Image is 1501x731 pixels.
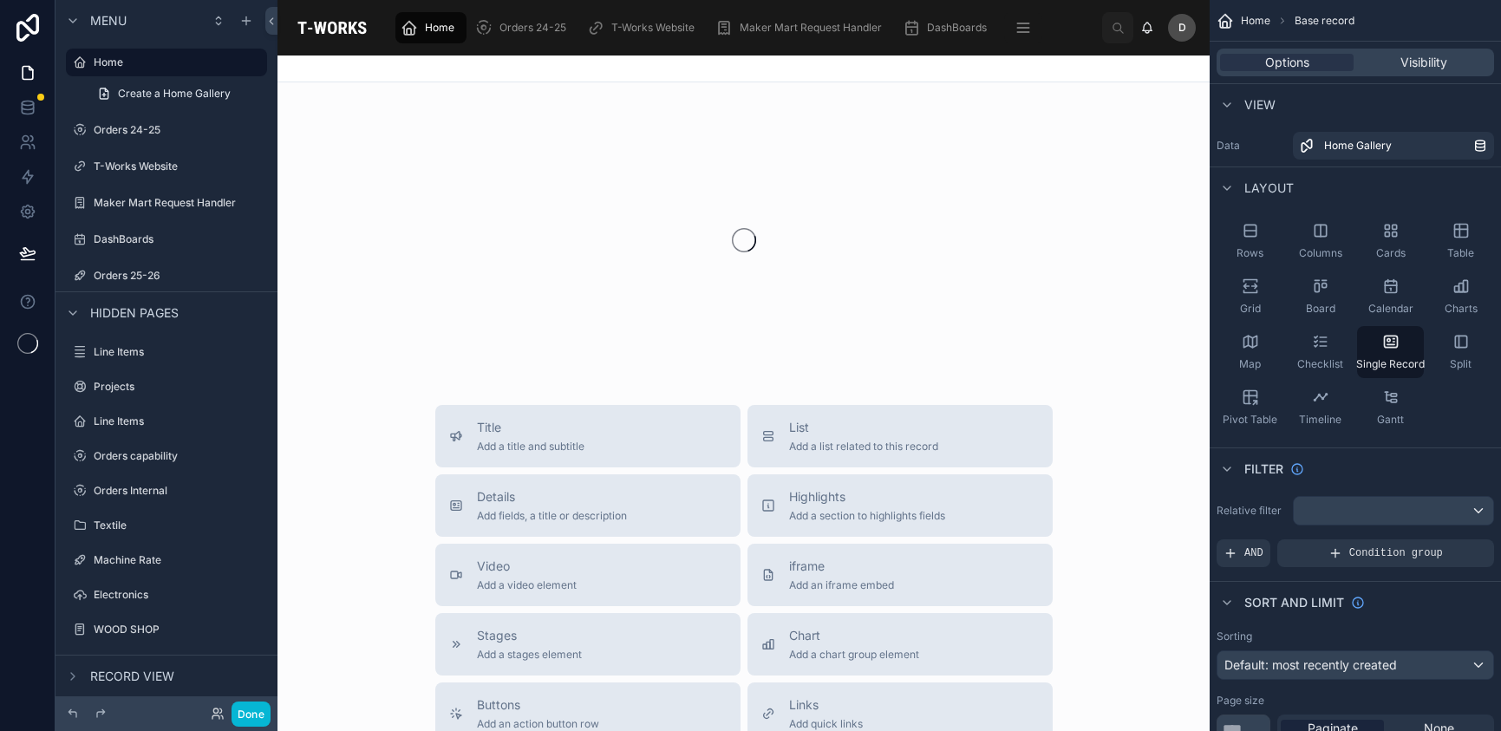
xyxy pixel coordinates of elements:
span: AND [1244,546,1263,560]
span: Visibility [1400,54,1447,71]
span: Default: most recently created [1224,657,1397,672]
button: Grid [1217,271,1283,323]
label: Relative filter [1217,504,1286,518]
a: Orders Internal [66,477,267,505]
span: Layout [1244,179,1294,197]
button: Pivot Table [1217,382,1283,434]
a: Maker Mart Request Handler [66,189,267,217]
label: Orders 25-26 [94,269,264,283]
label: Sorting [1217,630,1252,643]
a: Machine Rate [66,546,267,574]
label: Textile [94,519,264,532]
label: Line Items [94,414,264,428]
span: Columns [1299,246,1342,260]
a: Line Items [66,408,267,435]
span: Home [425,21,454,35]
a: Home [395,12,467,43]
span: Orders 24-25 [499,21,566,35]
span: View [1244,96,1276,114]
a: Maker Mart Request Handler [710,12,894,43]
button: Done [232,702,271,727]
span: Grid [1240,302,1261,316]
span: Single Record [1356,357,1425,371]
span: Home Gallery [1324,139,1392,153]
label: Page size [1217,694,1264,708]
a: Orders capability [66,442,267,470]
a: Textile [66,512,267,539]
span: Condition group [1349,546,1443,560]
button: Table [1427,215,1494,267]
label: Machine Rate [94,553,264,567]
span: Base record [1295,14,1354,28]
a: Electronics [66,581,267,609]
span: Menu [90,12,127,29]
button: Columns [1287,215,1354,267]
button: Default: most recently created [1217,650,1494,680]
img: App logo [291,14,373,42]
span: Create a Home Gallery [118,87,231,101]
div: scrollable content [387,9,1102,47]
span: Board [1306,302,1335,316]
span: D [1178,21,1186,35]
a: Home Gallery [1293,132,1494,160]
span: Options [1265,54,1309,71]
span: Hidden pages [90,304,179,322]
button: Timeline [1287,382,1354,434]
label: Data [1217,139,1286,153]
span: Timeline [1299,413,1341,427]
a: Orders 24-25 [66,116,267,144]
button: Split [1427,326,1494,378]
span: Pivot Table [1223,413,1277,427]
span: Gantt [1377,413,1404,427]
a: Projects [66,373,267,401]
span: Charts [1445,302,1478,316]
a: Home [66,49,267,76]
label: T-Works Website [94,160,264,173]
span: Checklist [1297,357,1343,371]
span: Table [1447,246,1474,260]
label: Electronics [94,588,264,602]
span: DashBoards [927,21,987,35]
a: Create a Home Gallery [87,80,267,108]
label: WOOD SHOP [94,623,264,636]
button: Cards [1357,215,1424,267]
span: Maker Mart Request Handler [740,21,882,35]
label: Maker Mart Request Handler [94,196,264,210]
label: DashBoards [94,232,264,246]
label: Orders Internal [94,484,264,498]
label: Orders 24-25 [94,123,264,137]
span: T-Works Website [611,21,695,35]
a: DashBoards [897,12,999,43]
span: Split [1450,357,1472,371]
label: Projects [94,380,264,394]
label: Line Items [94,345,264,359]
button: Checklist [1287,326,1354,378]
button: Gantt [1357,382,1424,434]
span: Rows [1237,246,1263,260]
span: Cards [1376,246,1406,260]
span: Filter [1244,460,1283,478]
button: Map [1217,326,1283,378]
a: Line Items [66,338,267,366]
span: Calendar [1368,302,1413,316]
button: Calendar [1357,271,1424,323]
button: Rows [1217,215,1283,267]
label: Home [94,55,257,69]
label: Orders capability [94,449,264,463]
span: Map [1239,357,1261,371]
button: Single Record [1357,326,1424,378]
button: Board [1287,271,1354,323]
span: Home [1241,14,1270,28]
a: Orders 24-25 [470,12,578,43]
a: Orders 25-26 [66,262,267,290]
a: WOOD SHOP [66,616,267,643]
span: Sort And Limit [1244,594,1344,611]
a: DashBoards [66,225,267,253]
span: Record view [90,668,174,685]
button: Charts [1427,271,1494,323]
a: Rate Card [66,650,267,678]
